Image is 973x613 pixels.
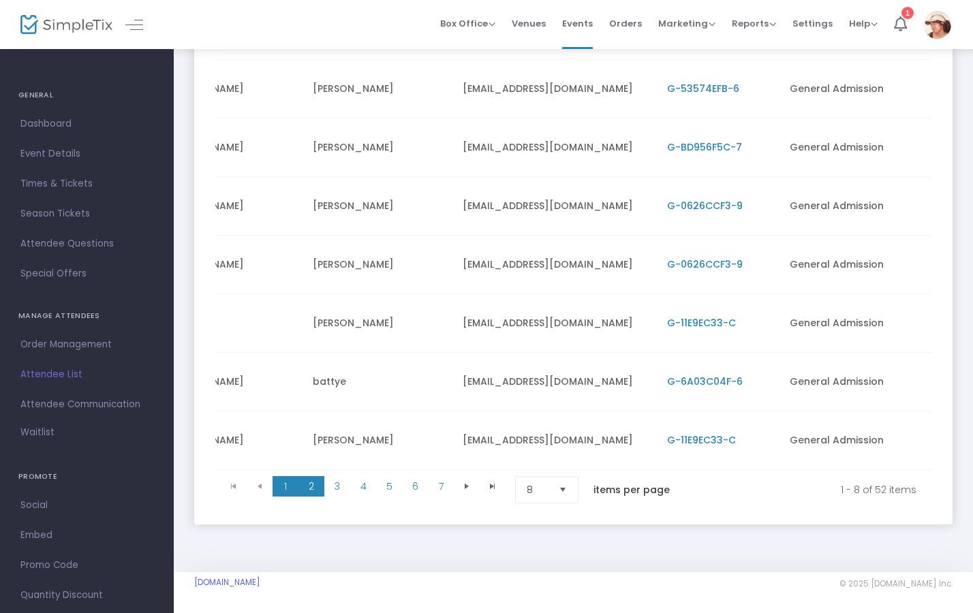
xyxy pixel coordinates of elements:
[155,60,305,119] td: [PERSON_NAME]
[593,483,670,497] label: items per page
[782,119,931,177] td: General Admission
[18,463,155,490] h4: PROMOTE
[454,294,659,353] td: [EMAIL_ADDRESS][DOMAIN_NAME]
[512,6,546,41] span: Venues
[18,302,155,330] h4: MANAGE ATTENDEES
[20,426,55,439] span: Waitlist
[20,175,153,193] span: Times & Tickets
[20,497,153,514] span: Social
[440,17,495,30] span: Box Office
[782,60,931,119] td: General Admission
[305,60,454,119] td: [PERSON_NAME]
[454,476,480,497] span: Go to the next page
[376,476,402,497] span: Page 5
[20,145,153,163] span: Event Details
[562,6,593,41] span: Events
[155,236,305,294] td: [PERSON_NAME]
[20,526,153,544] span: Embed
[20,586,153,604] span: Quantity Discount
[667,316,736,330] span: G-11E9EC33-C
[454,411,659,470] td: [EMAIL_ADDRESS][DOMAIN_NAME]
[480,476,506,497] span: Go to the last page
[155,411,305,470] td: [PERSON_NAME]
[305,294,454,353] td: [PERSON_NAME]
[667,199,743,213] span: G-0626CCF3-9
[849,17,878,30] span: Help
[20,205,153,223] span: Season Tickets
[667,140,742,154] span: G-BD956F5C-7
[454,177,659,236] td: [EMAIL_ADDRESS][DOMAIN_NAME]
[782,177,931,236] td: General Admission
[461,481,472,492] span: Go to the next page
[698,476,916,503] kendo-pager-info: 1 - 8 of 52 items
[155,119,305,177] td: [PERSON_NAME]
[402,476,428,497] span: Page 6
[155,177,305,236] td: [PERSON_NAME]
[901,7,914,19] div: 1
[839,578,953,589] span: © 2025 [DOMAIN_NAME] Inc.
[20,556,153,574] span: Promo Code
[305,119,454,177] td: [PERSON_NAME]
[667,82,739,95] span: G-53574EFB-6
[20,265,153,283] span: Special Offers
[527,483,548,497] span: 8
[667,433,736,447] span: G-11E9EC33-C
[20,235,153,253] span: Attendee Questions
[155,294,305,353] td: Ashareuh
[350,476,376,497] span: Page 4
[454,353,659,411] td: [EMAIL_ADDRESS][DOMAIN_NAME]
[305,177,454,236] td: [PERSON_NAME]
[20,115,153,133] span: Dashboard
[782,353,931,411] td: General Admission
[782,236,931,294] td: General Admission
[273,476,298,497] span: Page 1
[454,236,659,294] td: [EMAIL_ADDRESS][DOMAIN_NAME]
[324,476,350,497] span: Page 3
[18,82,155,109] h4: GENERAL
[305,353,454,411] td: battye
[667,375,743,388] span: G-6A03C04F-6
[20,396,153,413] span: Attendee Communication
[454,60,659,119] td: [EMAIL_ADDRESS][DOMAIN_NAME]
[609,6,642,41] span: Orders
[553,477,572,503] button: Select
[454,119,659,177] td: [EMAIL_ADDRESS][DOMAIN_NAME]
[658,17,715,30] span: Marketing
[428,476,454,497] span: Page 7
[298,476,324,497] span: Page 2
[732,17,776,30] span: Reports
[487,481,498,492] span: Go to the last page
[782,294,931,353] td: General Admission
[305,236,454,294] td: [PERSON_NAME]
[20,366,153,383] span: Attendee List
[782,411,931,470] td: General Admission
[194,577,260,588] a: [DOMAIN_NAME]
[155,353,305,411] td: [PERSON_NAME]
[792,6,833,41] span: Settings
[305,411,454,470] td: [PERSON_NAME]
[20,336,153,353] span: Order Management
[667,257,743,271] span: G-0626CCF3-9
